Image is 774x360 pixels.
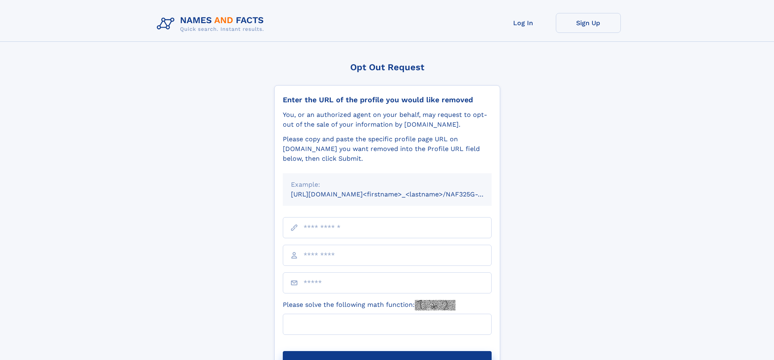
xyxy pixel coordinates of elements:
[283,300,455,310] label: Please solve the following math function:
[491,13,556,33] a: Log In
[283,134,492,164] div: Please copy and paste the specific profile page URL on [DOMAIN_NAME] you want removed into the Pr...
[274,62,500,72] div: Opt Out Request
[291,180,483,190] div: Example:
[291,190,507,198] small: [URL][DOMAIN_NAME]<firstname>_<lastname>/NAF325G-xxxxxxxx
[556,13,621,33] a: Sign Up
[154,13,271,35] img: Logo Names and Facts
[283,110,492,129] div: You, or an authorized agent on your behalf, may request to opt-out of the sale of your informatio...
[283,95,492,104] div: Enter the URL of the profile you would like removed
